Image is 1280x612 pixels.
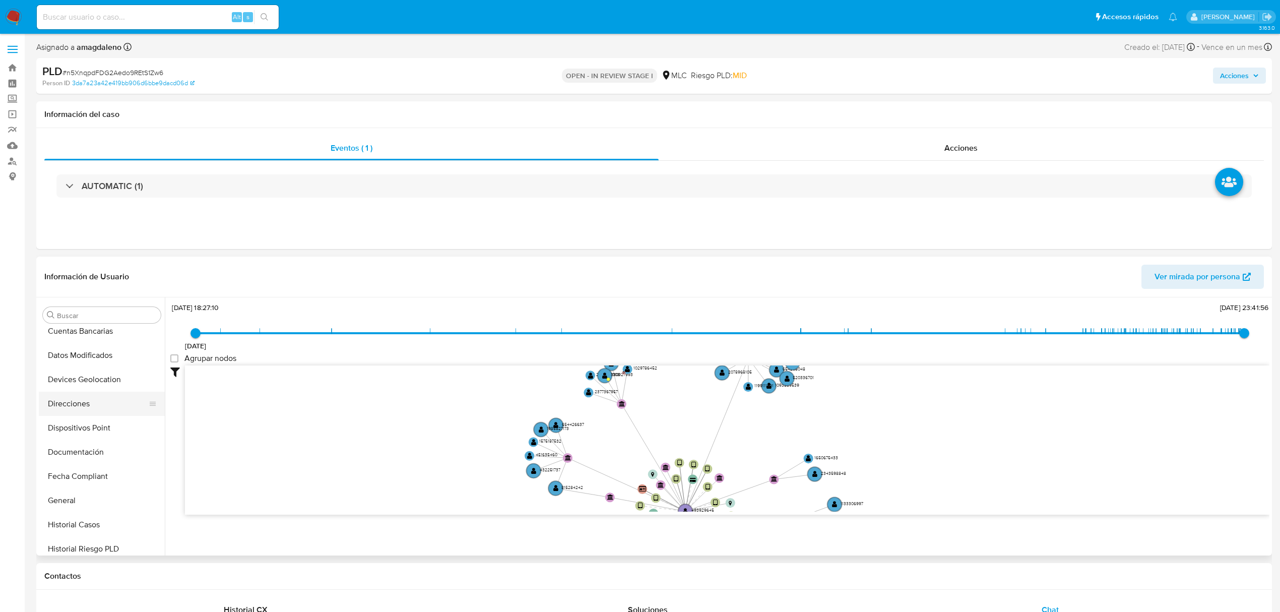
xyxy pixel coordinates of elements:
text:  [625,365,630,373]
button: General [39,488,165,513]
button: Ver mirada por persona [1141,265,1264,289]
text:  [586,389,591,396]
p: aline.magdaleno@mercadolibre.com [1201,12,1258,22]
text:  [774,366,779,373]
span: Alt [233,12,241,22]
text: 520336701 [793,375,814,381]
text: 2078968105 [728,369,752,375]
span: Asignado a [36,42,121,53]
span: Riesgo PLD: [691,70,747,81]
h1: Contactos [44,571,1264,581]
button: Fecha Compliant [39,464,165,488]
input: Buscar [57,311,157,320]
text: 493929645 [691,507,714,513]
text:  [638,502,643,509]
p: OPEN - IN REVIEW STAGE I [562,69,657,83]
h3: AUTOMATIC (1) [82,180,143,192]
div: Creado el: [DATE] [1124,40,1195,54]
text: 2377367957 [595,389,618,395]
text:  [729,501,732,506]
text: 1093889539 [775,382,799,388]
text:  [766,382,772,389]
text: 2343598848 [821,470,846,476]
span: Vence en un mes [1201,42,1262,53]
span: Accesos rápidos [1102,12,1159,22]
button: Cuentas Bancarias [39,319,165,343]
button: Acciones [1213,68,1266,84]
text:  [663,464,669,470]
text: 815284242 [561,484,583,490]
text:  [553,484,558,492]
span: Agrupar nodos [184,353,236,363]
span: [DATE] 23:41:56 [1220,302,1268,313]
text:  [619,401,625,407]
text:  [588,372,593,379]
text:  [832,501,837,508]
text: 1133306997 [841,501,863,507]
text:  [790,359,795,366]
text: 654426637 [562,421,584,427]
span: MID [733,70,747,81]
text:  [683,508,688,515]
text:  [717,475,723,481]
text: 1575187532 [539,438,561,444]
text: 654208048 [783,366,805,372]
a: Salir [1262,12,1272,22]
text:  [639,486,646,492]
text:  [720,369,725,376]
a: Notificaciones [1169,13,1177,21]
input: Agrupar nodos [170,354,178,362]
span: Acciones [1220,68,1249,84]
span: s [246,12,249,22]
text:  [746,383,751,390]
text:  [539,426,544,433]
span: Ver mirada por persona [1155,265,1240,289]
button: Documentación [39,440,165,464]
div: AUTOMATIC (1) [56,174,1252,198]
text: 390927993 [611,372,633,378]
text:  [553,421,558,429]
button: Buscar [47,311,55,319]
input: Buscar usuario o caso... [37,11,279,24]
b: Person ID [42,79,70,88]
text:  [691,461,696,468]
span: - [1197,40,1199,54]
button: search-icon [254,10,275,24]
text:  [565,455,571,461]
text:  [658,482,664,488]
span: [DATE] [185,341,207,351]
text:  [706,483,710,491]
text:  [806,455,811,462]
button: Historial Casos [39,513,165,537]
h1: Información de Usuario [44,272,129,282]
h1: Información del caso [44,109,1264,119]
text:  [531,467,536,474]
div: MLC [661,70,687,81]
text:  [705,465,710,472]
text: 1985827173 [547,425,569,432]
text:  [812,470,817,477]
text:  [527,452,532,459]
text: 1650675433 [814,454,838,460]
button: Historial Riesgo PLD [39,537,165,561]
text: 451635460 [536,452,557,458]
button: Devices Geolocation [39,368,165,392]
b: amagdaleno [75,41,121,53]
text:  [607,494,613,500]
span: Acciones [944,142,978,154]
text: 432251737 [540,467,560,473]
text:  [602,372,607,379]
text:  [690,477,696,481]
text:  [651,472,654,477]
text: D [623,371,625,375]
text:  [677,459,682,466]
text:  [674,475,678,482]
button: Direcciones [39,392,157,416]
text:  [531,439,536,446]
button: Datos Modificados [39,343,165,368]
a: 3da7a23a42e419bb906d6bbe9dacd06d [72,79,195,88]
b: PLD [42,63,62,79]
text:  [785,375,790,382]
span: [DATE] 18:27:10 [172,302,219,313]
span: # n5XnqpdFDG2Aedo9REtS1Zw6 [62,68,163,78]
